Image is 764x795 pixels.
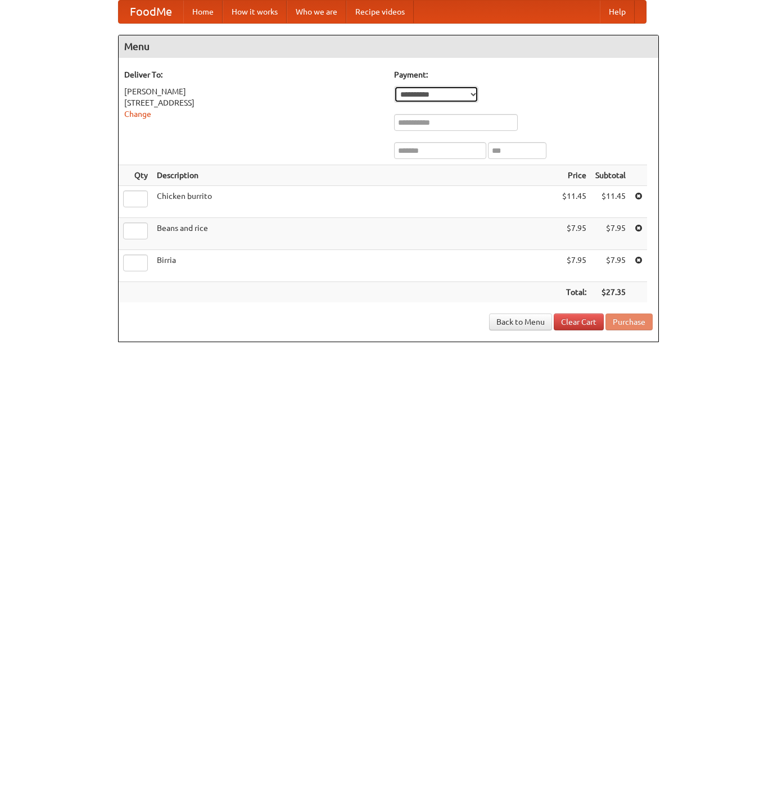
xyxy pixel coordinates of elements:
div: [PERSON_NAME] [124,86,383,97]
td: $11.45 [591,186,630,218]
td: $7.95 [558,218,591,250]
button: Purchase [605,314,653,330]
td: $7.95 [558,250,591,282]
a: Recipe videos [346,1,414,23]
th: Subtotal [591,165,630,186]
a: Clear Cart [554,314,604,330]
td: $11.45 [558,186,591,218]
h5: Deliver To: [124,69,383,80]
h5: Payment: [394,69,653,80]
th: Total: [558,282,591,303]
a: Back to Menu [489,314,552,330]
th: $27.35 [591,282,630,303]
td: Chicken burrito [152,186,558,218]
th: Description [152,165,558,186]
a: Home [183,1,223,23]
a: Help [600,1,635,23]
a: How it works [223,1,287,23]
td: Beans and rice [152,218,558,250]
div: [STREET_ADDRESS] [124,97,383,108]
td: $7.95 [591,250,630,282]
a: Change [124,110,151,119]
h4: Menu [119,35,658,58]
th: Price [558,165,591,186]
a: FoodMe [119,1,183,23]
th: Qty [119,165,152,186]
td: $7.95 [591,218,630,250]
a: Who we are [287,1,346,23]
td: Birria [152,250,558,282]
